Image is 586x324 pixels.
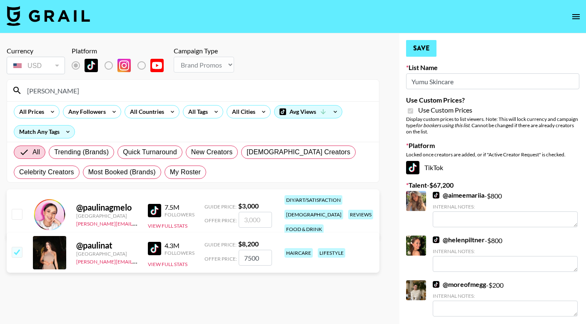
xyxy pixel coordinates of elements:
div: 4.3M [165,241,195,250]
img: YouTube [150,59,164,72]
div: - $ 800 [433,236,578,272]
label: Use Custom Prices? [406,96,579,104]
div: All Countries [125,105,166,118]
label: List Name [406,63,579,72]
div: Internal Notes: [433,293,578,299]
div: Display custom prices to list viewers. Note: This will lock currency and campaign type . Cannot b... [406,116,579,135]
div: haircare [284,248,313,258]
img: TikTok [85,59,98,72]
img: TikTok [406,161,419,174]
div: [GEOGRAPHIC_DATA] [76,213,138,219]
span: Use Custom Prices [418,106,472,114]
button: View Full Stats [148,261,187,267]
span: Offer Price: [204,217,237,224]
span: Guide Price: [204,203,237,210]
div: USD [8,58,63,73]
div: @ paulinagmelo [76,202,138,213]
span: Celebrity Creators [19,167,74,177]
div: reviews [348,210,373,219]
div: TikTok [406,161,579,174]
em: for bookers using this list [416,122,469,128]
strong: $ 3,000 [238,202,259,210]
label: Platform [406,141,579,150]
div: 7.5M [165,203,195,211]
span: [DEMOGRAPHIC_DATA] Creators [247,147,350,157]
div: Followers [165,250,195,256]
img: Grail Talent [7,6,90,26]
span: My Roster [170,167,201,177]
input: 8,200 [239,250,272,266]
img: TikTok [148,242,161,255]
img: TikTok [148,204,161,217]
a: @helenpiltner [433,236,485,244]
div: List locked to TikTok. [72,57,170,74]
div: Any Followers [63,105,107,118]
div: Currency is locked to USD [7,55,65,76]
strong: $ 8,200 [238,240,259,248]
span: Guide Price: [204,241,237,248]
button: Save [406,40,436,57]
div: Internal Notes: [433,248,578,254]
a: @moreofmegg [433,280,486,289]
input: 3,000 [239,212,272,228]
div: - $ 200 [433,280,578,316]
div: [GEOGRAPHIC_DATA] [76,251,138,257]
div: - $ 800 [433,191,578,227]
div: diy/art/satisfaction [284,195,342,205]
span: Most Booked (Brands) [88,167,156,177]
img: TikTok [433,236,439,243]
div: All Prices [14,105,46,118]
div: Platform [72,47,170,55]
a: [PERSON_NAME][EMAIL_ADDRESS][DOMAIN_NAME] [76,219,199,227]
div: All Tags [183,105,209,118]
div: Followers [165,211,195,218]
span: Trending (Brands) [54,147,109,157]
div: lifestyle [318,248,345,258]
div: Match Any Tags [14,126,75,138]
div: Currency [7,47,65,55]
span: All [32,147,40,157]
img: TikTok [433,281,439,288]
div: [DEMOGRAPHIC_DATA] [284,210,343,219]
div: Locked once creators are added, or if "Active Creator Request" is checked. [406,151,579,158]
span: Offer Price: [204,256,237,262]
div: Internal Notes: [433,203,578,210]
a: [PERSON_NAME][EMAIL_ADDRESS][DOMAIN_NAME] [76,257,199,265]
input: Search by User Name [22,84,374,97]
div: Avg Views [274,105,342,118]
span: Quick Turnaround [123,147,177,157]
label: Talent - $ 67,200 [406,181,579,189]
div: All Cities [227,105,257,118]
div: Campaign Type [174,47,234,55]
span: New Creators [191,147,233,157]
button: View Full Stats [148,223,187,229]
img: Instagram [117,59,131,72]
img: TikTok [433,192,439,198]
a: @aimeemariia [433,191,484,199]
button: open drawer [568,8,584,25]
div: @ paulinat [76,240,138,251]
div: food & drink [284,224,324,234]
